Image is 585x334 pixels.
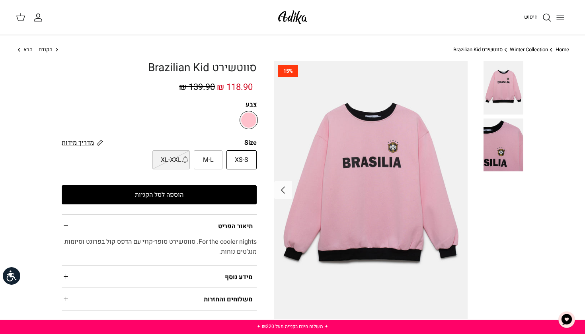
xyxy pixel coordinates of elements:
summary: מידע נוסף [62,266,257,287]
span: הבא [23,46,33,53]
h1: סווטשירט Brazilian Kid [62,61,257,75]
a: Home [556,46,569,53]
span: מדריך מידות [62,138,94,148]
a: סווטשירט Brazilian Kid [453,46,503,53]
span: XS-S [235,155,248,165]
div: For the cooler nights. סווטשירט סופר-קוזי עם הדפס קול בפרונט וסיומות מנג'טים נוחות. [62,237,257,265]
a: מדריך מידות [62,138,103,147]
a: הקודם [39,46,60,54]
img: Adika IL [276,8,310,27]
button: הוספה לסל הקניות [62,185,257,204]
button: Next [274,181,292,199]
span: הקודם [39,46,53,53]
summary: משלוחים והחזרות [62,288,257,310]
nav: Breadcrumbs [16,46,569,54]
a: ✦ משלוח חינם בקנייה מעל ₪220 ✦ [257,323,328,330]
legend: Size [244,138,257,147]
a: החשבון שלי [33,13,46,22]
a: Winter Collection [510,46,548,53]
span: 139.90 ₪ [179,81,215,93]
a: חיפוש [524,13,552,22]
span: M-L [203,155,214,165]
span: חיפוש [524,13,538,21]
button: צ'אט [555,308,579,332]
button: Toggle menu [552,9,569,26]
a: הבא [16,46,33,54]
summary: תיאור הפריט [62,215,257,237]
span: XL-XXL [161,155,181,165]
label: צבע [62,100,257,109]
span: 118.90 ₪ [217,81,253,93]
